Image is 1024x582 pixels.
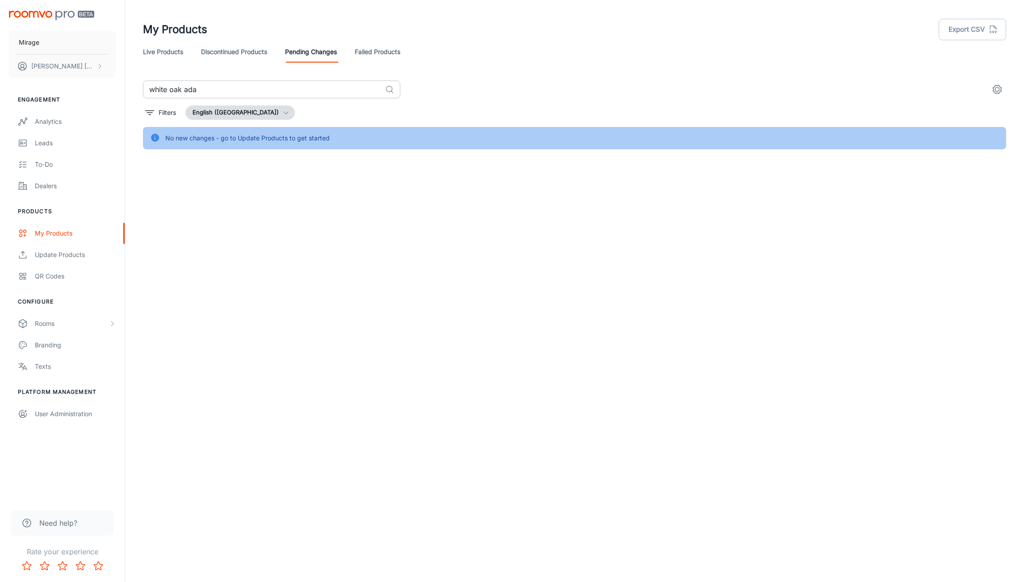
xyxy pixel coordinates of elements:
p: Filters [159,108,176,118]
div: Analytics [35,117,116,127]
button: [PERSON_NAME] [PERSON_NAME] [9,55,116,78]
div: Dealers [35,181,116,191]
img: Roomvo PRO Beta [9,11,94,20]
button: Mirage [9,31,116,54]
div: Leads [35,138,116,148]
button: English ([GEOGRAPHIC_DATA]) [185,105,295,120]
button: settings [988,80,1006,98]
p: Mirage [19,38,39,47]
h1: My Products [143,21,207,38]
a: Live Products [143,41,183,63]
button: filter [143,105,178,120]
div: To-do [35,160,116,169]
button: Export CSV [939,19,1006,40]
p: [PERSON_NAME] [PERSON_NAME] [31,61,94,71]
a: Discontinued Products [201,41,267,63]
a: Pending Changes [285,41,337,63]
div: No new changes - go to Update Products to get started [165,130,330,147]
a: Failed Products [355,41,400,63]
input: Search [143,80,382,98]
